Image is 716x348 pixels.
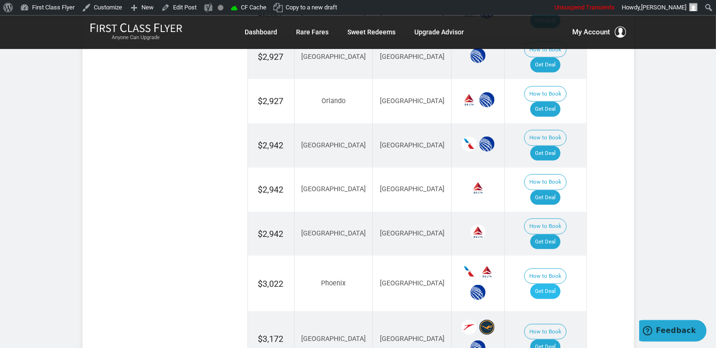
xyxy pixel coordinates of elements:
[470,180,486,195] span: Delta Airlines
[461,92,477,107] span: Delta Airlines
[258,278,284,288] span: $3,022
[530,57,560,72] a: Get Deal
[380,185,444,193] span: [GEOGRAPHIC_DATA]
[524,268,567,284] button: How to Book
[479,264,494,279] span: Delta Airlines
[380,97,444,105] span: [GEOGRAPHIC_DATA]
[461,136,477,151] span: American Airlines
[524,41,567,57] button: How to Book
[90,23,182,41] a: First Class FlyerAnyone Can Upgrade
[258,228,284,238] span: $2,942
[639,320,707,343] iframe: Opens a widget where you can find more information
[380,52,444,60] span: [GEOGRAPHIC_DATA]
[90,23,182,32] img: First Class Flyer
[245,24,278,40] a: Dashboard
[380,141,444,149] span: [GEOGRAPHIC_DATA]
[470,48,486,63] span: United
[301,334,366,342] span: [GEOGRAPHIC_DATA]
[530,146,560,161] a: Get Deal
[301,141,366,149] span: [GEOGRAPHIC_DATA]
[524,174,567,190] button: How to Book
[479,319,494,334] span: Lufthansa
[530,234,560,249] a: Get Deal
[573,26,626,38] button: My Account
[258,96,284,105] span: $2,927
[301,185,366,193] span: [GEOGRAPHIC_DATA]
[301,229,366,237] span: [GEOGRAPHIC_DATA]
[524,218,567,234] button: How to Book
[380,279,444,287] span: [GEOGRAPHIC_DATA]
[415,24,464,40] a: Upgrade Advisor
[470,284,486,299] span: United
[380,334,444,342] span: [GEOGRAPHIC_DATA]
[321,97,346,105] span: Orlando
[470,224,486,239] span: Delta Airlines
[258,184,284,194] span: $2,942
[258,51,284,61] span: $2,927
[321,279,346,287] span: Phoenix
[524,86,567,102] button: How to Book
[380,229,444,237] span: [GEOGRAPHIC_DATA]
[530,101,560,116] a: Get Deal
[641,4,686,11] span: [PERSON_NAME]
[530,283,560,299] a: Get Deal
[90,34,182,41] small: Anyone Can Upgrade
[348,24,396,40] a: Sweet Redeems
[530,190,560,205] a: Get Deal
[524,324,567,340] button: How to Book
[479,92,494,107] span: United
[573,26,610,38] span: My Account
[258,333,284,343] span: $3,172
[524,129,567,146] button: How to Book
[301,52,366,60] span: [GEOGRAPHIC_DATA]
[554,4,615,11] span: Unsuspend Transients
[258,140,284,150] span: $2,942
[461,264,477,279] span: American Airlines
[479,136,494,151] span: United
[461,319,477,334] span: Austrian Airlines‎
[296,24,329,40] a: Rare Fares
